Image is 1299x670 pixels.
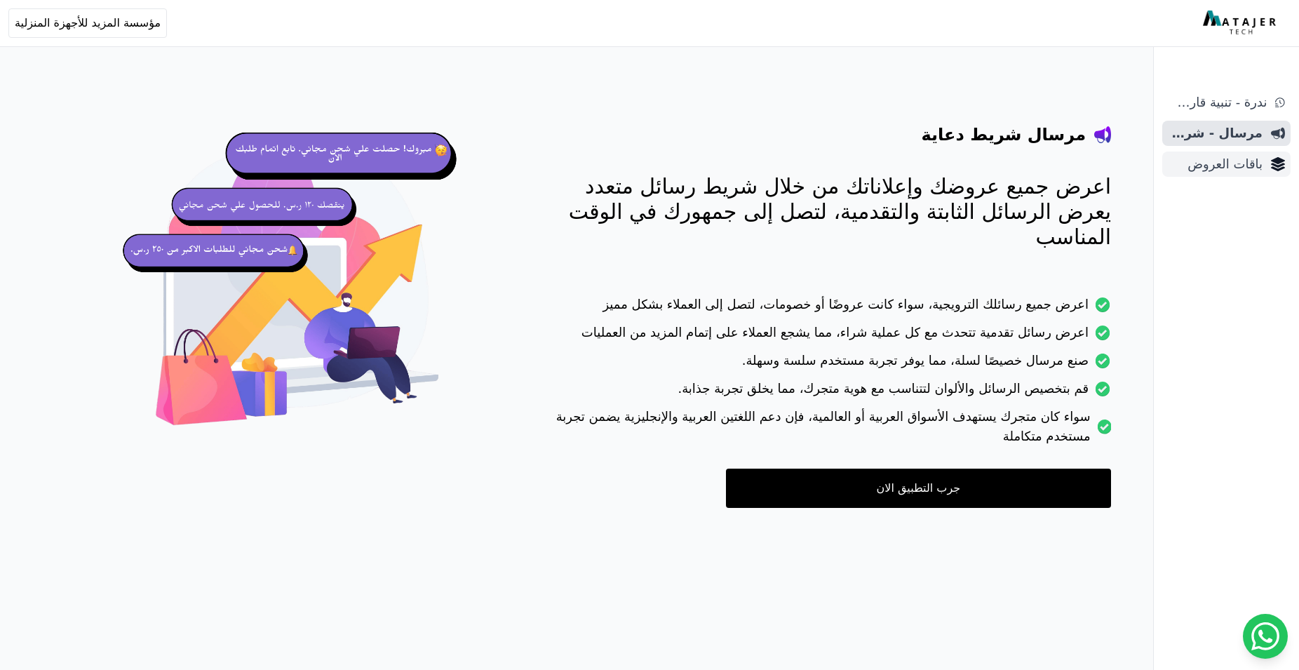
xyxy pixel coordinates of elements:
img: MatajerTech Logo [1203,11,1279,36]
li: سواء كان متجرك يستهدف الأسواق العربية أو العالمية، فإن دعم اللغتين العربية والإنجليزية يضمن تجربة... [533,407,1111,455]
span: ندرة - تنبية قارب علي النفاذ [1168,93,1267,112]
li: صنع مرسال خصيصًا لسلة، مما يوفر تجربة مستخدم سلسة وسهلة. [533,351,1111,379]
li: قم بتخصيص الرسائل والألوان لتتناسب مع هوية متجرك، مما يخلق تجربة جذابة. [533,379,1111,407]
button: مؤسسة المزيد للأجهزة المنزلية [8,8,167,38]
span: مرسال - شريط دعاية [1168,123,1263,143]
h4: مرسال شريط دعاية [922,123,1086,146]
a: جرب التطبيق الان [726,469,1111,508]
span: باقات العروض [1168,154,1263,174]
span: مؤسسة المزيد للأجهزة المنزلية [15,15,161,32]
li: اعرض رسائل تقدمية تتحدث مع كل عملية شراء، مما يشجع العملاء على إتمام المزيد من العمليات [533,323,1111,351]
li: اعرض جميع رسائلك الترويجية، سواء كانت عروضًا أو خصومات، لتصل إلى العملاء بشكل مميز [533,295,1111,323]
img: hero [118,112,477,471]
p: اعرض جميع عروضك وإعلاناتك من خلال شريط رسائل متعدد يعرض الرسائل الثابتة والتقدمية، لتصل إلى جمهور... [533,174,1111,250]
